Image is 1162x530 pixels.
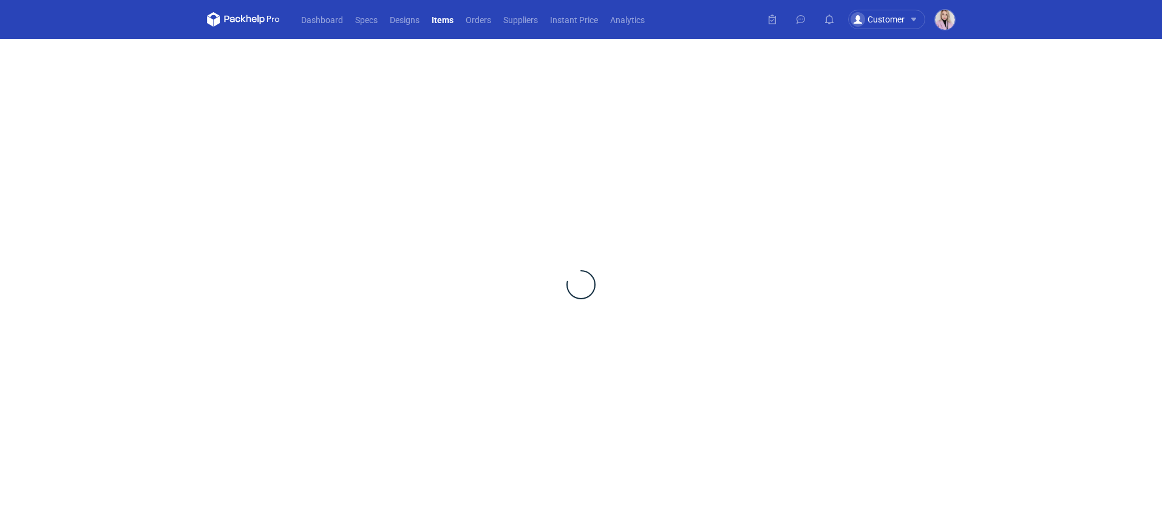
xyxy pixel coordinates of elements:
a: Specs [349,12,384,27]
a: Suppliers [497,12,544,27]
svg: Packhelp Pro [207,12,280,27]
a: Designs [384,12,426,27]
a: Orders [460,12,497,27]
button: Customer [848,10,935,29]
a: Instant Price [544,12,604,27]
a: Dashboard [295,12,349,27]
img: Klaudia Wiśniewska [935,10,955,30]
a: Analytics [604,12,651,27]
div: Customer [851,12,905,27]
a: Items [426,12,460,27]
